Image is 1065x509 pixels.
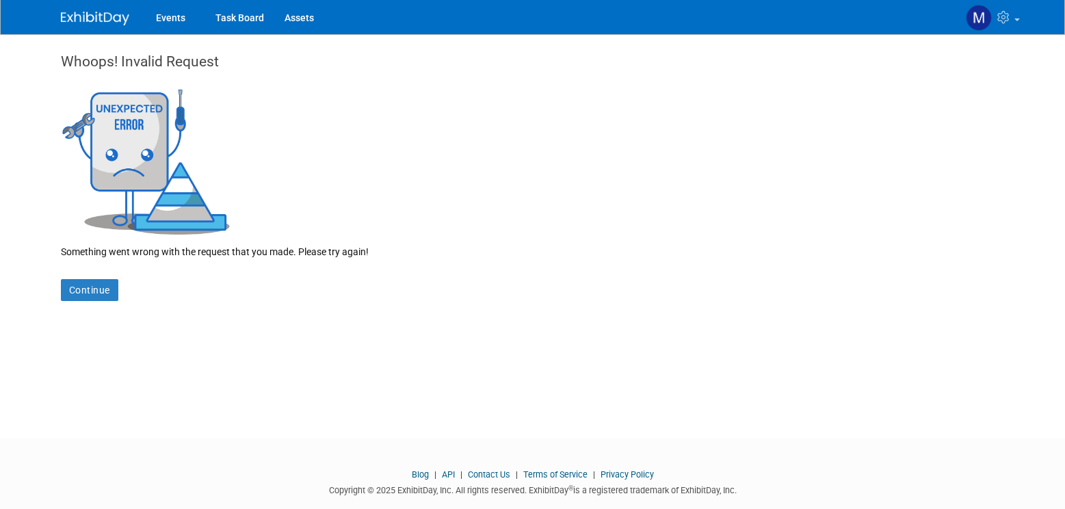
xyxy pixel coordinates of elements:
img: Invalid Request [61,86,232,235]
a: Privacy Policy [601,469,654,480]
img: Mark Brennan [966,5,992,31]
span: | [590,469,599,480]
span: | [512,469,521,480]
a: Contact Us [468,469,510,480]
a: API [442,469,455,480]
span: | [457,469,466,480]
div: Something went wrong with the request that you made. Please try again! [61,235,1005,259]
a: Terms of Service [523,469,588,480]
a: Continue [61,279,118,301]
img: ExhibitDay [61,12,129,25]
sup: ® [568,484,573,492]
a: Blog [412,469,429,480]
span: | [431,469,440,480]
div: Whoops! Invalid Request [61,51,1005,86]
